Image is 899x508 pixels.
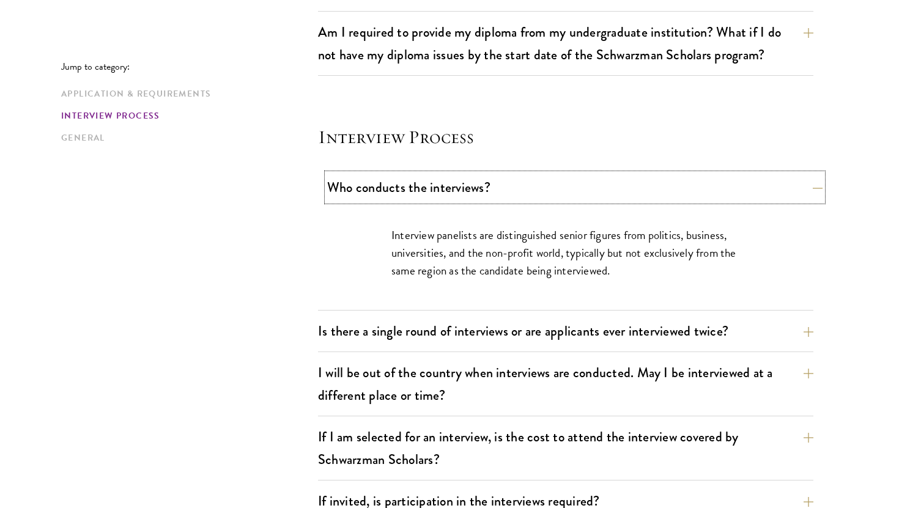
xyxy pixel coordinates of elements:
[318,423,813,473] button: If I am selected for an interview, is the cost to attend the interview covered by Schwarzman Scho...
[318,18,813,68] button: Am I required to provide my diploma from my undergraduate institution? What if I do not have my d...
[327,174,823,201] button: Who conducts the interviews?
[318,359,813,409] button: I will be out of the country when interviews are conducted. May I be interviewed at a different p...
[61,87,311,100] a: Application & Requirements
[391,226,740,279] p: Interview panelists are distinguished senior figures from politics, business, universities, and t...
[318,317,813,345] button: Is there a single round of interviews or are applicants ever interviewed twice?
[318,125,813,149] h4: Interview Process
[61,131,311,144] a: General
[61,109,311,122] a: Interview Process
[61,61,318,72] p: Jump to category:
